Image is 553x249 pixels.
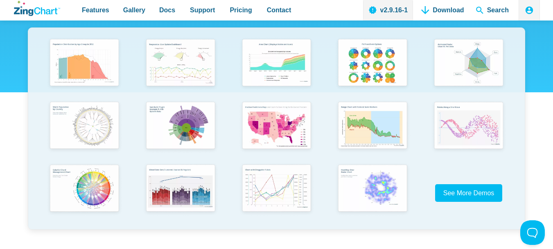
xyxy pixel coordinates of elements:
[421,36,517,99] a: Animated Radar Chart ft. Pet Data
[142,162,219,217] img: Mixed Data Set (Clustered, Stacked, and Regular)
[520,220,545,245] iframe: Toggle Customer Support
[267,5,291,16] span: Contact
[228,36,325,99] a: Area Chart (Displays Nodes on Hover)
[132,99,228,162] a: Sun Burst Plugin Example ft. File System Data
[82,5,109,16] span: Features
[36,36,133,99] a: Population Distribution by Age Group in 2052
[238,99,315,154] img: Election Predictions Map
[46,99,123,154] img: World Population by Country
[46,162,123,217] img: Colorful Chord Management Chart
[334,99,411,154] img: Range Chart with Rultes & Scale Markers
[228,162,325,224] a: Chart with Draggable Y-Axis
[159,5,175,16] span: Docs
[334,162,411,217] img: Heatmap Over Radar Chart
[443,190,494,196] span: See More Demos
[334,36,411,91] img: Pie Transform Options
[325,162,421,224] a: Heatmap Over Radar Chart
[46,36,123,91] img: Population Distribution by Age Group in 2052
[421,99,517,162] a: Points Along a Sine Wave
[123,5,145,16] span: Gallery
[190,5,215,16] span: Support
[430,99,507,154] img: Points Along a Sine Wave
[132,162,228,224] a: Mixed Data Set (Clustered, Stacked, and Regular)
[430,36,507,91] img: Animated Radar Chart ft. Pet Data
[132,36,228,99] a: Responsive Live Update Dashboard
[36,99,133,162] a: World Population by Country
[14,1,60,16] a: ZingChart Logo. Click to return to the homepage
[325,36,421,99] a: Pie Transform Options
[36,162,133,224] a: Colorful Chord Management Chart
[435,184,503,202] a: See More Demos
[325,99,421,162] a: Range Chart with Rultes & Scale Markers
[142,36,219,91] img: Responsive Live Update Dashboard
[238,36,315,91] img: Area Chart (Displays Nodes on Hover)
[230,5,252,16] span: Pricing
[228,99,325,162] a: Election Predictions Map
[142,99,219,154] img: Sun Burst Plugin Example ft. File System Data
[238,162,315,217] img: Chart with Draggable Y-Axis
